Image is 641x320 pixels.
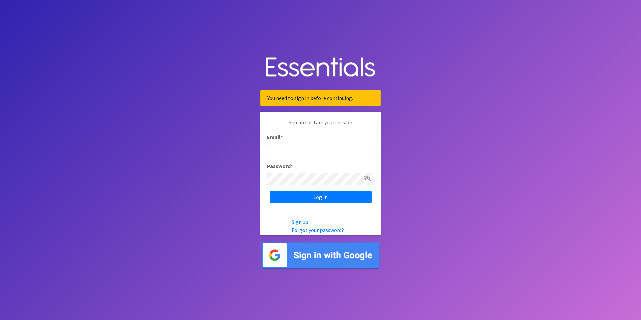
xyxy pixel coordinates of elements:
[281,134,283,140] abbr: required
[260,50,381,85] img: Human Essentials
[267,133,283,141] label: Email
[260,90,381,106] div: You need to sign in before continuing.
[291,163,293,169] abbr: required
[267,118,374,133] p: Sign in to start your session
[267,162,293,170] label: Password
[292,219,308,225] a: Sign up
[270,191,372,203] input: Log in
[292,227,344,233] a: Forgot your password?
[260,241,381,270] img: Sign in with Google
